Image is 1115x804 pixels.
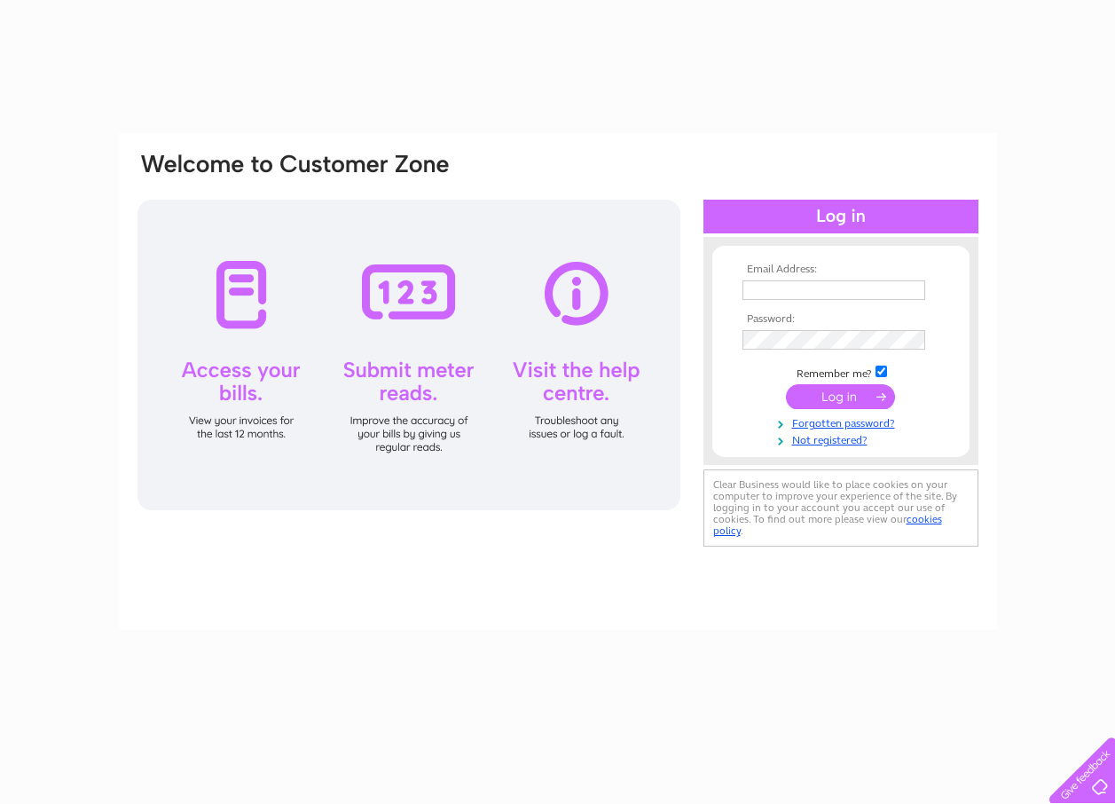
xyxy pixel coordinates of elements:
a: Forgotten password? [742,414,944,430]
input: Submit [786,384,895,409]
th: Email Address: [738,264,944,276]
a: Not registered? [742,430,944,447]
a: cookies policy [713,513,942,537]
td: Remember me? [738,363,944,381]
th: Password: [738,313,944,326]
div: Clear Business would like to place cookies on your computer to improve your experience of the sit... [703,469,978,547]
